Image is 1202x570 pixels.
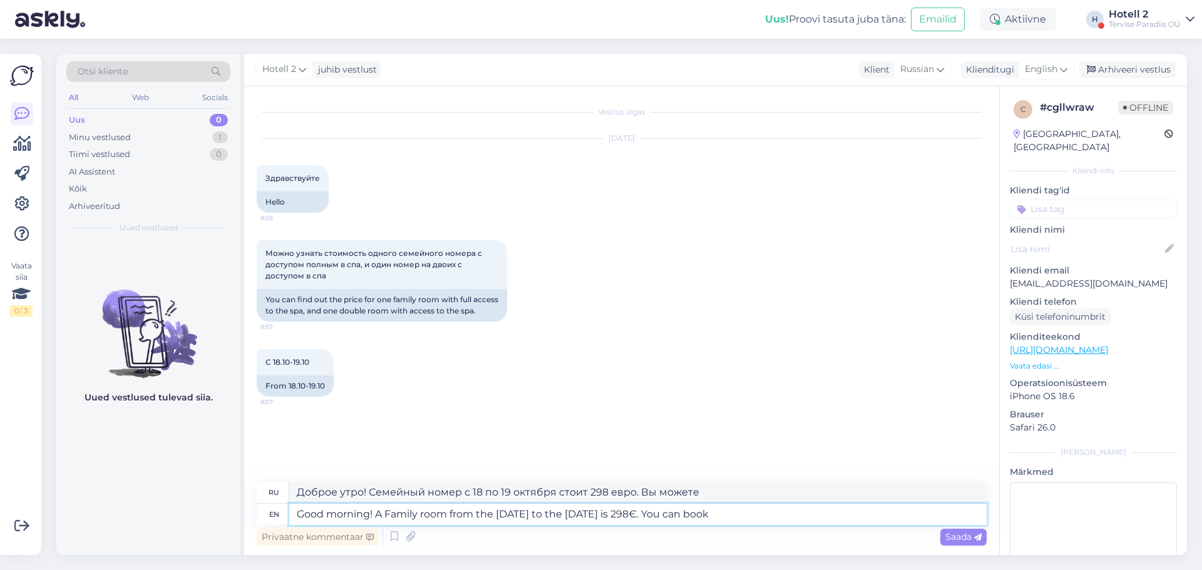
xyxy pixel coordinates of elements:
p: Uued vestlused tulevad siia. [85,391,213,404]
p: iPhone OS 18.6 [1010,390,1177,403]
div: H [1086,11,1104,28]
span: Hotell 2 [262,63,296,76]
div: Web [130,89,152,106]
span: c [1020,104,1026,114]
div: Socials [200,89,230,106]
a: Hotell 2Tervise Paradiis OÜ [1109,9,1194,29]
img: Askly Logo [10,64,34,88]
textarea: Good morning! A Family room from the [DATE] to the [DATE] is 298€. You can book [289,504,987,525]
div: en [269,504,279,525]
div: Proovi tasuta juba täna: [765,12,906,27]
div: Hello [257,191,329,213]
p: Kliendi email [1010,264,1177,277]
div: Arhiveeritud [69,200,120,213]
div: 0 / 3 [10,305,33,317]
p: Vaata edasi ... [1010,360,1177,372]
div: Aktiivne [980,8,1056,31]
p: Märkmed [1010,466,1177,479]
p: Brauser [1010,408,1177,421]
span: Можно узнать стоимость одного семейного номера с доступом полным в спа, и один номер на двоих с д... [265,248,484,280]
div: Tervise Paradiis OÜ [1109,19,1181,29]
div: Tiimi vestlused [69,148,130,161]
div: [DATE] [257,133,987,144]
span: English [1025,63,1057,76]
p: Klienditeekond [1010,330,1177,344]
img: No chats [56,267,240,380]
div: Klienditugi [961,63,1014,76]
div: juhib vestlust [313,63,377,76]
button: Emailid [911,8,965,31]
div: Kliendi info [1010,165,1177,176]
div: Kõik [69,183,87,195]
span: Otsi kliente [78,65,128,78]
span: Offline [1118,101,1173,115]
span: 8:57 [260,397,307,407]
div: Privaatne kommentaar [257,529,379,546]
div: 0 [210,114,228,126]
span: Uued vestlused [120,222,178,233]
div: AI Assistent [69,166,115,178]
span: 8:57 [260,322,307,332]
div: All [66,89,81,106]
input: Lisa tag [1010,200,1177,218]
div: Küsi telefoninumbrit [1010,308,1111,325]
textarea: Доброе утро! Семейный номер с 18 по 19 октября стоит 298 евро. Вы можете [289,482,987,503]
p: Safari 26.0 [1010,421,1177,434]
div: # cgllwraw [1040,100,1118,115]
div: Arhiveeri vestlus [1079,61,1176,78]
span: Здравствуйте [265,173,320,183]
div: Vestlus algas [257,106,987,118]
span: С 18.10-19.10 [265,357,309,367]
p: Kliendi telefon [1010,295,1177,308]
div: From 18.10-19.10 [257,375,334,397]
b: Uus! [765,13,789,25]
div: [GEOGRAPHIC_DATA], [GEOGRAPHIC_DATA] [1014,128,1164,154]
input: Lisa nimi [1010,242,1163,256]
div: 0 [210,148,228,161]
a: [URL][DOMAIN_NAME] [1010,344,1108,355]
div: Uus [69,114,85,126]
span: 8:56 [260,213,307,223]
div: Vaata siia [10,260,33,317]
div: [PERSON_NAME] [1010,447,1177,458]
span: Saada [945,531,982,542]
div: Klient [859,63,890,76]
div: Hotell 2 [1109,9,1181,19]
p: [EMAIL_ADDRESS][DOMAIN_NAME] [1010,277,1177,290]
div: 1 [212,131,228,144]
span: Russian [900,63,934,76]
p: Kliendi nimi [1010,223,1177,237]
div: You can find out the price for one family room with full access to the spa, and one double room w... [257,289,507,322]
p: Kliendi tag'id [1010,184,1177,197]
div: Minu vestlused [69,131,131,144]
p: Operatsioonisüsteem [1010,377,1177,390]
div: ru [269,482,279,503]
